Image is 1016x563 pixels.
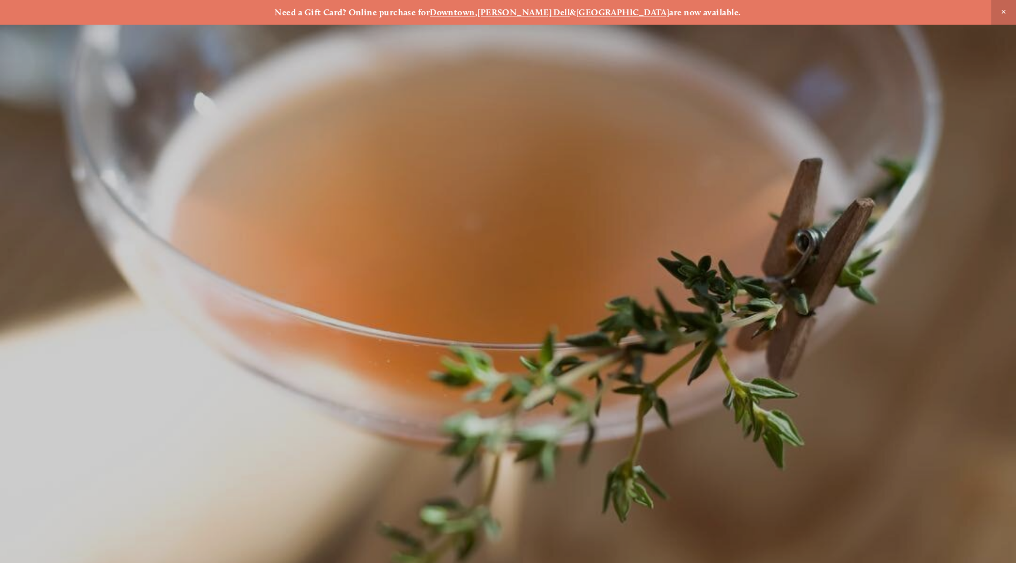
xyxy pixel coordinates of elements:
strong: , [475,7,477,18]
strong: Need a Gift Card? Online purchase for [275,7,430,18]
strong: & [570,7,576,18]
a: [GEOGRAPHIC_DATA] [576,7,670,18]
a: [PERSON_NAME] Dell [477,7,570,18]
a: Downtown [430,7,475,18]
strong: are now available. [669,7,741,18]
